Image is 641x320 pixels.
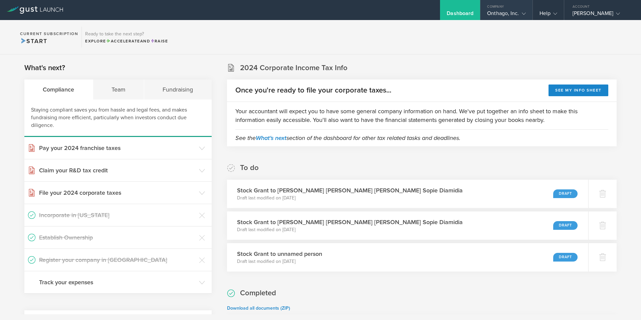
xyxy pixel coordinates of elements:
[39,278,196,287] h3: Track your expenses
[39,188,196,197] h3: File your 2024 corporate taxes
[237,186,463,195] h3: Stock Grant to [PERSON_NAME] [PERSON_NAME] [PERSON_NAME] Sopie Diamidia
[240,63,348,73] h2: 2024 Corporate Income Tax Info
[227,211,588,240] div: Stock Grant to [PERSON_NAME] [PERSON_NAME] [PERSON_NAME] Sopie DiamidiaDraft last modified on [DA...
[85,38,168,44] div: Explore
[39,256,196,264] h3: Register your company in [GEOGRAPHIC_DATA]
[106,39,151,43] span: and
[20,32,78,36] h2: Current Subscription
[256,134,286,142] a: What's next
[573,10,629,20] div: [PERSON_NAME]
[240,163,259,173] h2: To do
[227,243,588,272] div: Stock Grant to unnamed personDraft last modified on [DATE]Draft
[24,100,212,137] div: Staying compliant saves you from hassle and legal fees, and makes fundraising more efficient, par...
[24,63,65,73] h2: What's next?
[39,166,196,175] h3: Claim your R&D tax credit
[235,134,460,142] em: See the section of the dashboard for other tax related tasks and deadlines.
[540,10,557,20] div: Help
[39,211,196,219] h3: Incorporate in [US_STATE]
[237,258,322,265] p: Draft last modified on [DATE]
[20,37,47,45] span: Start
[227,305,290,311] a: Download all documents (ZIP)
[553,253,578,262] div: Draft
[24,79,93,100] div: Compliance
[237,226,463,233] p: Draft last modified on [DATE]
[235,107,608,124] p: Your accountant will expect you to have some general company information on hand. We've put toget...
[553,221,578,230] div: Draft
[144,79,212,100] div: Fundraising
[150,39,168,43] span: Raise
[237,218,463,226] h3: Stock Grant to [PERSON_NAME] [PERSON_NAME] [PERSON_NAME] Sopie Diamidia
[39,233,196,242] h3: Establish Ownership
[39,144,196,152] h3: Pay your 2024 franchise taxes
[487,10,525,20] div: Onthago, Inc.
[549,85,608,96] button: See my info sheet
[447,10,473,20] div: Dashboard
[227,180,588,208] div: Stock Grant to [PERSON_NAME] [PERSON_NAME] [PERSON_NAME] Sopie DiamidiaDraft last modified on [DA...
[237,195,463,201] p: Draft last modified on [DATE]
[553,189,578,198] div: Draft
[235,86,391,95] h2: Once you're ready to file your corporate taxes...
[240,288,276,298] h2: Completed
[93,79,145,100] div: Team
[85,32,168,36] h3: Ready to take the next step?
[237,250,322,258] h3: Stock Grant to unnamed person
[81,27,171,47] div: Ready to take the next step?ExploreAccelerateandRaise
[608,288,641,320] iframe: Chat Widget
[106,39,140,43] span: Accelerate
